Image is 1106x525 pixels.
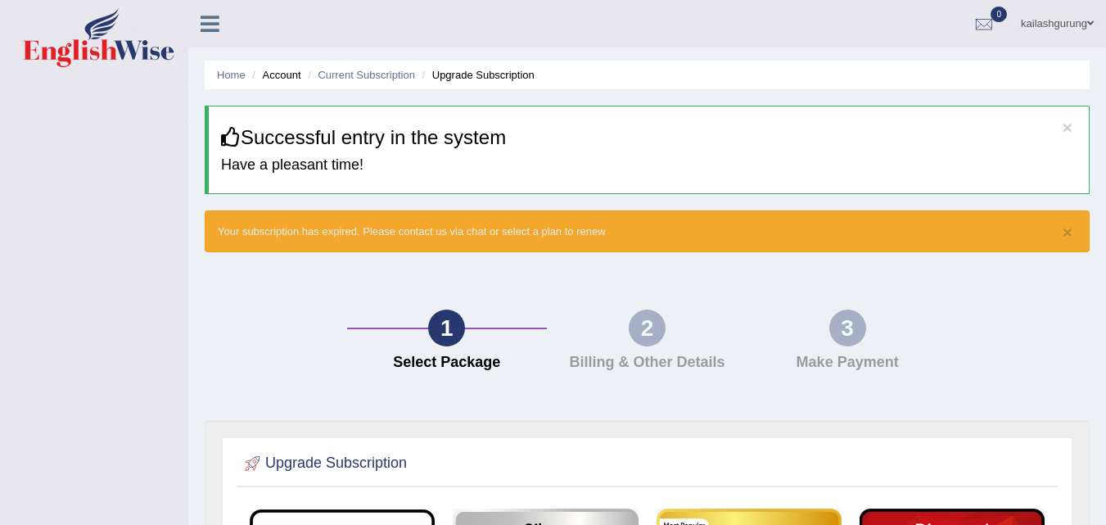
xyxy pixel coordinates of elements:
button: × [1063,224,1072,241]
h3: Successful entry in the system [221,127,1077,148]
li: Account [248,67,300,83]
span: 0 [991,7,1007,22]
h4: Make Payment [756,355,940,371]
a: Home [217,69,246,81]
a: Current Subscription [318,69,415,81]
h4: Billing & Other Details [555,355,739,371]
li: Upgrade Subscription [418,67,535,83]
div: 2 [629,310,666,346]
div: 1 [428,310,465,346]
button: × [1063,119,1072,136]
h4: Have a pleasant time! [221,157,1077,174]
div: Your subscription has expired. Please contact us via chat or select a plan to renew [205,210,1090,252]
h2: Upgrade Subscription [241,451,407,476]
div: 3 [829,310,866,346]
h4: Select Package [355,355,539,371]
